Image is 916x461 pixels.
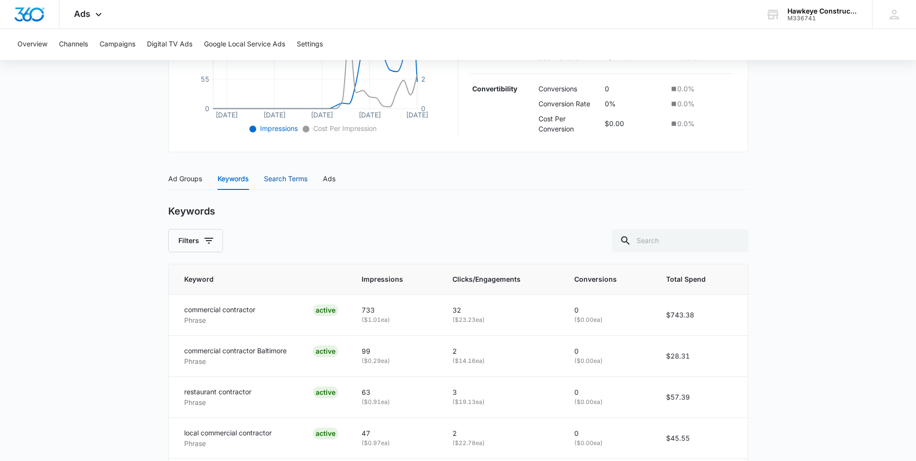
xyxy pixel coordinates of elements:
p: ( $19.13 ea) [452,398,551,407]
span: Cost Per Impression [311,124,377,132]
div: ACTIVE [313,346,338,357]
p: ( $14.16 ea) [452,357,551,366]
td: Cost Per Conversion [536,111,602,136]
p: ( $0.91 ea) [362,398,429,407]
p: 733 [362,305,429,316]
td: Conversions [536,82,602,97]
span: Impressions [362,274,415,285]
p: restaurant contractor [184,387,251,397]
span: Keyword [184,274,325,285]
p: ( $0.00 ea) [574,357,643,366]
td: $45.55 [654,418,748,459]
tspan: [DATE] [311,110,333,118]
tspan: 55 [200,75,209,83]
td: Conversion Rate [536,96,602,111]
p: Phrase [184,438,272,449]
div: 0.0 % [669,99,730,109]
tspan: [DATE] [406,110,428,118]
p: 2 [452,428,551,439]
div: ACTIVE [313,428,338,439]
p: 0 [574,346,643,357]
div: Keywords [218,173,248,184]
div: 0.0 % [669,84,730,94]
td: $743.38 [654,294,748,335]
p: 3 [452,387,551,398]
button: Overview [17,29,47,60]
p: 2 [452,346,551,357]
span: Clicks/Engagements [452,274,537,285]
p: ( $22.78 ea) [452,439,551,448]
p: commercial contractor [184,304,255,315]
td: $0.00 [602,111,667,136]
p: ( $0.29 ea) [362,357,429,366]
p: 0 [574,428,643,439]
div: 0.0 % [669,118,730,129]
p: 63 [362,387,429,398]
span: Conversions [574,274,629,285]
button: Campaigns [100,29,135,60]
p: ( $0.00 ea) [574,316,643,325]
p: 0 [574,387,643,398]
span: Impressions [258,124,298,132]
p: 32 [452,305,551,316]
span: Total Spend [666,274,718,285]
div: Search Terms [264,173,307,184]
button: Filters [168,229,223,252]
tspan: [DATE] [358,110,380,118]
button: Google Local Service Ads [204,29,285,60]
p: 99 [362,346,429,357]
button: Channels [59,29,88,60]
div: ACTIVE [313,304,338,316]
p: ( $1.01 ea) [362,316,429,325]
p: Phrase [184,397,251,408]
td: $57.39 [654,376,748,418]
tspan: [DATE] [263,110,285,118]
tspan: 0 [204,104,209,113]
p: ( $0.97 ea) [362,439,429,448]
td: 0% [602,96,667,111]
p: ( $23.23 ea) [452,316,551,325]
p: Phrase [184,315,255,326]
div: account name [787,7,858,15]
div: Ad Groups [168,173,202,184]
input: Search [612,229,748,252]
p: commercial contractor Baltimore [184,346,287,356]
button: Settings [297,29,323,60]
p: 47 [362,428,429,439]
p: ( $0.00 ea) [574,398,643,407]
tspan: 2 [421,75,425,83]
td: $28.31 [654,335,748,376]
p: local commercial contractor [184,428,272,438]
p: 0 [574,305,643,316]
tspan: 0 [421,104,425,113]
h2: Keywords [168,205,215,217]
strong: Convertibility [472,85,517,93]
div: account id [787,15,858,22]
p: Phrase [184,356,287,367]
p: ( $0.00 ea) [574,439,643,448]
div: ACTIVE [313,387,338,398]
td: 0 [602,82,667,97]
span: Ads [74,9,90,19]
button: Digital TV Ads [147,29,192,60]
tspan: [DATE] [216,110,238,118]
div: Ads [323,173,335,184]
